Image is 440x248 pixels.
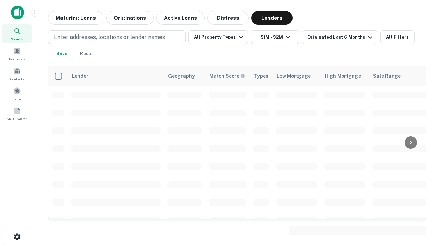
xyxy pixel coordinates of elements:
th: Geography [164,66,205,86]
span: Borrowers [9,56,25,62]
a: SREO Search [2,104,32,123]
button: All Property Types [188,30,248,44]
span: Search [11,36,23,42]
div: Sale Range [373,72,401,80]
div: Lender [72,72,88,80]
button: All Filters [380,30,415,44]
h6: Match Score [209,72,244,80]
div: Types [254,72,268,80]
button: Originated Last 6 Months [302,30,377,44]
th: Low Mortgage [273,66,321,86]
a: Borrowers [2,44,32,63]
a: Contacts [2,64,32,83]
button: Reset [76,47,98,61]
div: Geography [168,72,195,80]
button: Active Loans [156,11,205,25]
span: Saved [12,96,22,102]
button: Save your search to get updates of matches that match your search criteria. [51,47,73,61]
button: Lenders [251,11,293,25]
p: Enter addresses, locations or lender names [54,33,165,41]
img: capitalize-icon.png [11,6,24,19]
iframe: Chat Widget [406,193,440,226]
span: Contacts [10,76,24,82]
a: Saved [2,84,32,103]
th: Sale Range [369,66,431,86]
th: High Mortgage [321,66,369,86]
th: Types [250,66,273,86]
button: Distress [207,11,249,25]
span: SREO Search [7,116,28,122]
th: Lender [68,66,164,86]
div: Low Mortgage [277,72,311,80]
button: Maturing Loans [48,11,103,25]
a: Search [2,24,32,43]
th: Capitalize uses an advanced AI algorithm to match your search with the best lender. The match sco... [205,66,250,86]
div: High Mortgage [325,72,361,80]
div: Originated Last 6 Months [307,33,374,41]
button: $1M - $2M [251,30,299,44]
button: Enter addresses, locations or lender names [48,30,186,44]
div: Capitalize uses an advanced AI algorithm to match your search with the best lender. The match sco... [209,72,245,80]
button: Originations [106,11,154,25]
